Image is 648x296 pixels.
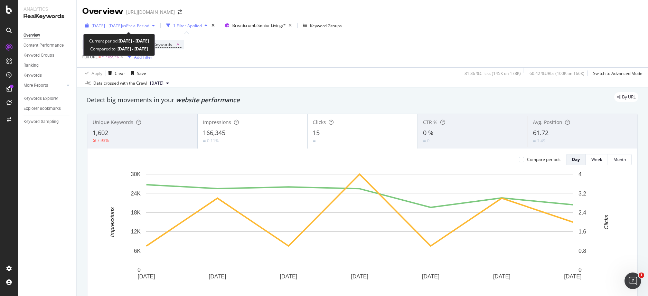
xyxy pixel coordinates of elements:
div: Keywords [24,72,42,79]
div: Day [572,156,580,162]
span: Impressions [203,119,231,125]
span: vs Prev. Period [122,23,149,29]
button: Clear [105,68,125,79]
span: 1 [639,273,644,278]
div: Compared to: [90,45,148,53]
span: ≠ [98,54,101,60]
div: 1.49 [537,138,545,144]
div: More Reports [24,82,48,89]
div: Content Performance [24,42,64,49]
div: legacy label [614,92,638,102]
div: Keyword Groups [24,52,54,59]
img: Equal [313,140,316,142]
img: Equal [203,140,206,142]
div: Save [137,70,146,76]
text: 0 [579,267,582,273]
div: RealKeywords [24,12,71,20]
span: Unique Keywords [93,119,133,125]
text: 3.2 [579,190,586,196]
text: [DATE] [280,274,297,279]
span: By URL [622,95,636,99]
div: Compare periods [527,156,561,162]
div: Keywords Explorer [24,95,58,102]
img: Equal [423,140,426,142]
div: A chart. [93,171,627,290]
b: [DATE] - [DATE] [116,46,148,52]
div: Keyword Sampling [24,118,59,125]
a: Explorer Bookmarks [24,105,72,112]
span: Keywords [153,41,172,47]
span: 2025 Aug. 1st [150,80,163,86]
div: Data crossed with the Crawl [93,80,147,86]
div: arrow-right-arrow-left [178,10,182,15]
div: Current period: [89,37,149,45]
div: Overview [82,6,123,17]
span: 15 [313,128,320,137]
text: 12K [131,229,141,235]
button: Week [586,154,608,165]
text: 2.4 [579,210,586,216]
text: 24K [131,190,141,196]
a: Overview [24,32,72,39]
b: [DATE] - [DATE] [119,38,149,44]
text: 30K [131,171,141,177]
text: [DATE] [564,274,581,279]
div: Keyword Groups [310,23,342,29]
span: 166,345 [203,128,225,137]
text: [DATE] [493,274,510,279]
text: [DATE] [209,274,226,279]
div: times [210,22,216,29]
span: = [173,41,176,47]
span: Avg. Position [533,119,562,125]
span: 0 % [423,128,433,137]
div: Apply [92,70,102,76]
span: Full URL [82,54,97,60]
div: Analytics [24,6,71,12]
text: 6K [134,248,141,254]
div: 7.93% [97,137,109,143]
div: Clear [115,70,125,76]
span: Breadcrumb: Senior Living/* [232,22,286,28]
div: 0 [427,138,430,144]
button: Breadcrumb:Senior Living/* [222,20,294,31]
button: Save [128,68,146,79]
div: Month [613,156,626,162]
text: 0.8 [579,248,586,254]
text: Clicks [603,215,609,230]
text: 0 [138,267,141,273]
div: Overview [24,32,40,39]
span: Clicks [313,119,326,125]
button: Add Filter [125,53,152,61]
img: Equal [533,140,536,142]
span: [DATE] - [DATE] [92,23,122,29]
div: Add Filter [134,54,152,60]
text: [DATE] [138,274,155,279]
div: 81.86 % Clicks ( 145K on 178K ) [464,70,521,76]
a: Keyword Groups [24,52,72,59]
button: Month [608,154,632,165]
iframe: Intercom live chat [624,273,641,289]
button: Day [566,154,586,165]
span: CTR % [423,119,438,125]
text: 4 [579,171,582,177]
button: [DATE] - [DATE]vsPrev. Period [82,20,158,31]
button: Keyword Groups [300,20,345,31]
div: [URL][DOMAIN_NAME] [126,9,175,16]
div: Ranking [24,62,39,69]
div: 0.11% [207,138,219,144]
span: 1,602 [93,128,108,137]
span: 61.72 [533,128,548,137]
span: All [177,40,181,49]
text: [DATE] [422,274,439,279]
a: Keyword Sampling [24,118,72,125]
text: 18K [131,210,141,216]
text: Impressions [109,207,115,237]
div: 1 Filter Applied [173,23,202,29]
div: Explorer Bookmarks [24,105,61,112]
a: More Reports [24,82,65,89]
div: 60.42 % URLs ( 100K on 166K ) [529,70,584,76]
a: Keywords [24,72,72,79]
text: 1.6 [579,229,586,235]
button: Switch to Advanced Mode [590,68,642,79]
button: [DATE] [147,79,172,87]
